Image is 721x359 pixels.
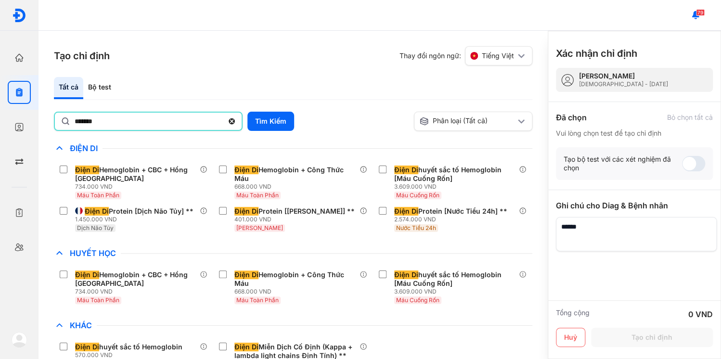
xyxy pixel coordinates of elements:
div: Hemoglobin + CBC + Hồng [GEOGRAPHIC_DATA] [75,166,196,183]
div: 668.000 VND [234,183,359,191]
span: Máu Toàn Phần [77,192,119,199]
div: Đã chọn [556,112,587,123]
div: Hemoglobin + Công Thức Máu [234,270,355,288]
div: 401.000 VND [234,216,359,223]
span: Điện Di [234,207,258,216]
div: huyết sắc tố Hemoglobin [Máu Cuống Rốn] [394,166,515,183]
div: Bộ test [83,77,116,99]
span: Điện Di [65,143,103,153]
div: Hemoglobin + Công Thức Máu [234,166,355,183]
span: Máu Cuống Rốn [396,296,439,304]
div: Tổng cộng [556,308,590,320]
span: Nước Tiểu 24h [396,224,436,231]
div: Tạo bộ test với các xét nghiệm đã chọn [564,155,682,172]
div: [DEMOGRAPHIC_DATA] - [DATE] [579,80,668,88]
span: Điện Di [394,207,418,216]
span: Máu Toàn Phần [77,296,119,304]
span: Điện Di [85,207,109,216]
span: Tiếng Việt [482,51,514,60]
div: 3.609.000 VND [394,183,519,191]
img: logo [12,8,26,23]
span: Điện Di [234,166,258,174]
span: Khác [65,321,97,330]
div: Tất cả [54,77,83,99]
span: [PERSON_NAME] [236,224,283,231]
span: Máu Cuống Rốn [396,192,439,199]
div: Bỏ chọn tất cả [667,113,713,122]
h3: Xác nhận chỉ định [556,47,637,60]
button: Tạo chỉ định [591,328,713,347]
button: Tìm Kiếm [247,112,294,131]
span: 79 [696,9,705,16]
div: 2.574.000 VND [394,216,511,223]
span: Điện Di [234,270,258,279]
span: Điện Di [75,270,99,279]
span: Máu Toàn Phần [236,296,279,304]
div: 0 VND [688,308,713,320]
div: Protein [Dịch Não Tủy] ** [85,207,193,216]
div: 3.609.000 VND [394,288,519,295]
div: Thay đổi ngôn ngữ: [399,46,532,65]
span: Điện Di [75,343,99,351]
img: logo [12,332,27,347]
div: Vui lòng chọn test để tạo chỉ định [556,129,713,138]
span: Huyết Học [65,248,121,258]
div: 668.000 VND [234,288,359,295]
div: [PERSON_NAME] [579,72,668,80]
div: Phân loại (Tất cả) [419,116,516,126]
div: Protein [Nước Tiểu 24h] ** [394,207,507,216]
div: Protein [[PERSON_NAME]] ** [234,207,355,216]
span: Điện Di [394,166,418,174]
div: huyết sắc tố Hemoglobin [Máu Cuống Rốn] [394,270,515,288]
div: 734.000 VND [75,288,200,295]
h3: Tạo chỉ định [54,49,110,63]
span: Điện Di [75,166,99,174]
div: Hemoglobin + CBC + Hồng [GEOGRAPHIC_DATA] [75,270,196,288]
div: 1.450.000 VND [75,216,197,223]
button: Huỷ [556,328,585,347]
span: Máu Toàn Phần [236,192,279,199]
div: huyết sắc tố Hemoglobin [75,343,182,351]
span: Điện Di [234,343,258,351]
span: Dịch Não Tủy [77,224,114,231]
span: Điện Di [394,270,418,279]
div: Ghi chú cho Diag & Bệnh nhân [556,200,713,211]
div: 734.000 VND [75,183,200,191]
div: 570.000 VND [75,351,186,359]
